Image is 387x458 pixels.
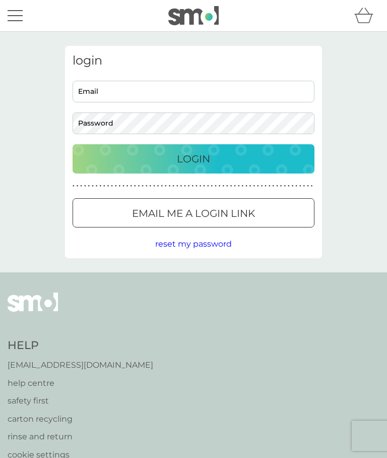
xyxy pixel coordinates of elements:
[238,184,240,189] p: ●
[207,184,209,189] p: ●
[126,184,128,189] p: ●
[234,184,236,189] p: ●
[191,184,193,189] p: ●
[273,184,275,189] p: ●
[176,184,178,189] p: ●
[99,184,101,189] p: ●
[168,6,219,25] img: smol
[77,184,79,189] p: ●
[8,413,153,426] a: carton recycling
[8,6,23,25] button: menu
[111,184,113,189] p: ●
[107,184,109,189] p: ●
[8,293,58,327] img: smol
[299,184,301,189] p: ●
[354,6,379,26] div: basket
[311,184,313,189] p: ●
[226,184,228,189] p: ●
[161,184,163,189] p: ●
[122,184,124,189] p: ●
[88,184,90,189] p: ●
[150,184,152,189] p: ●
[292,184,294,189] p: ●
[172,184,174,189] p: ●
[211,184,213,189] p: ●
[92,184,94,189] p: ●
[196,184,198,189] p: ●
[222,184,224,189] p: ●
[188,184,190,189] p: ●
[177,151,210,167] p: Login
[180,184,182,189] p: ●
[245,184,247,189] p: ●
[253,184,255,189] p: ●
[96,184,98,189] p: ●
[303,184,305,189] p: ●
[157,184,159,189] p: ●
[295,184,297,189] p: ●
[219,184,221,189] p: ●
[138,184,140,189] p: ●
[307,184,309,189] p: ●
[132,205,255,221] p: Email me a login link
[8,359,153,372] a: [EMAIL_ADDRESS][DOMAIN_NAME]
[134,184,136,189] p: ●
[153,184,155,189] p: ●
[200,184,202,189] p: ●
[257,184,259,189] p: ●
[142,184,144,189] p: ●
[269,184,271,189] p: ●
[261,184,263,189] p: ●
[103,184,105,189] p: ●
[288,184,290,189] p: ●
[115,184,117,189] p: ●
[169,184,171,189] p: ●
[73,184,75,189] p: ●
[165,184,167,189] p: ●
[284,184,286,189] p: ●
[80,184,82,189] p: ●
[155,239,232,249] span: reset my password
[8,394,153,408] a: safety first
[280,184,282,189] p: ●
[8,377,153,390] a: help centre
[155,238,232,251] button: reset my password
[119,184,121,189] p: ●
[84,184,86,189] p: ●
[8,338,153,354] h4: Help
[8,430,153,443] a: rinse and return
[242,184,244,189] p: ●
[146,184,148,189] p: ●
[73,198,314,227] button: Email me a login link
[215,184,217,189] p: ●
[73,144,314,174] button: Login
[265,184,267,189] p: ●
[230,184,232,189] p: ●
[203,184,205,189] p: ●
[73,53,314,68] h3: login
[249,184,251,189] p: ●
[184,184,186,189] p: ●
[130,184,132,189] p: ●
[276,184,278,189] p: ●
